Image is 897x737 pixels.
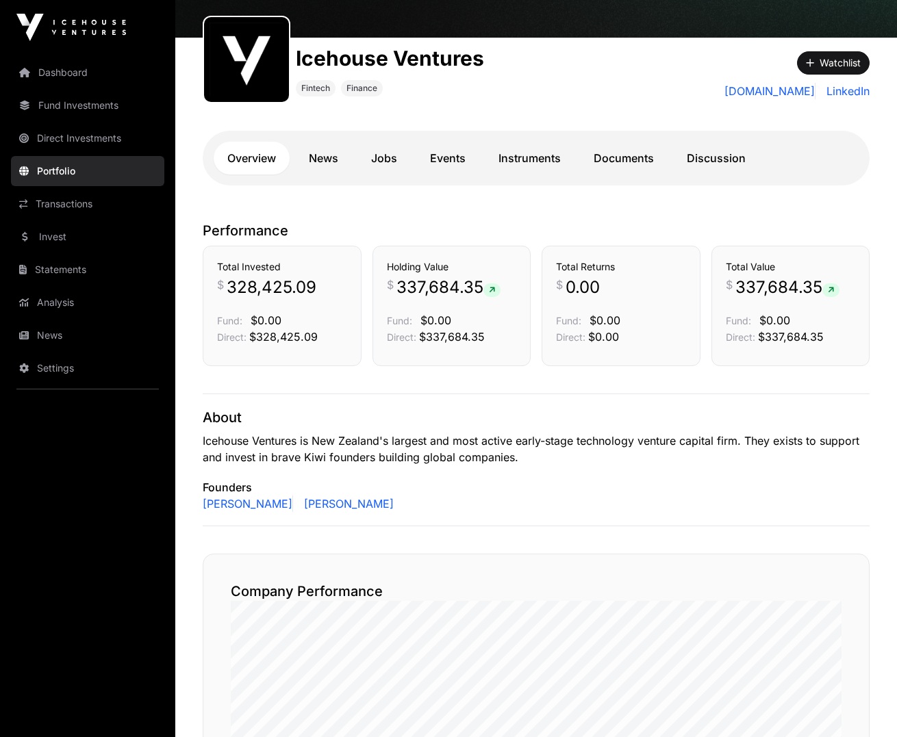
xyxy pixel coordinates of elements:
a: Analysis [11,287,164,318]
span: $0.00 [590,313,620,327]
span: Fund: [387,315,412,326]
span: Fintech [301,83,330,94]
a: Portfolio [11,156,164,186]
span: $ [387,276,394,293]
a: Dashboard [11,57,164,88]
p: Icehouse Ventures is New Zealand's largest and most active early-stage technology venture capital... [203,432,870,465]
span: $0.00 [251,313,281,327]
span: $337,684.35 [419,330,485,344]
button: Watchlist [797,51,870,75]
p: About [203,408,870,427]
span: 0.00 [566,276,600,298]
h3: Holding Value [387,260,517,274]
a: [PERSON_NAME] [203,495,293,512]
a: Discussion [673,142,759,174]
h3: Total Invested [217,260,347,274]
span: $ [556,276,563,293]
p: Performance [203,221,870,240]
span: $ [217,276,224,293]
a: Invest [11,222,164,252]
span: Direct: [726,331,755,343]
span: 337,684.35 [396,276,501,298]
span: Direct: [387,331,416,343]
a: News [295,142,352,174]
span: Fund: [556,315,581,326]
iframe: Chat Widget [829,671,897,737]
span: Direct: [217,331,247,343]
span: $0.00 [588,330,619,344]
span: $328,425.09 [249,330,318,344]
a: [DOMAIN_NAME] [724,83,816,99]
a: Transactions [11,189,164,219]
a: [PERSON_NAME] [299,495,394,512]
span: Fund: [217,315,242,326]
a: Direct Investments [11,123,164,153]
span: $ [726,276,733,293]
p: Founders [203,479,870,495]
a: Overview [214,142,290,174]
span: $337,684.35 [758,330,824,344]
a: Settings [11,353,164,383]
a: Instruments [485,142,574,174]
a: Jobs [357,142,411,174]
a: Fund Investments [11,90,164,120]
a: Documents [580,142,668,174]
span: Fund: [726,315,751,326]
h3: Total Value [726,260,856,274]
h3: Total Returns [556,260,686,274]
img: 1d91eb80-55a0-4420-b6c5-9d552519538f.png [210,23,283,96]
nav: Tabs [214,142,859,174]
span: Finance [346,83,377,94]
span: 328,425.09 [227,276,316,298]
a: Events [416,142,479,174]
span: Direct: [556,331,585,343]
span: $0.00 [420,313,451,327]
a: LinkedIn [821,83,870,99]
h2: Company Performance [231,582,842,601]
a: News [11,320,164,350]
h1: Icehouse Ventures [296,46,484,70]
span: 337,684.35 [735,276,839,298]
img: Icehouse Ventures Logo [16,14,126,41]
a: Statements [11,255,164,285]
span: $0.00 [759,313,790,327]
